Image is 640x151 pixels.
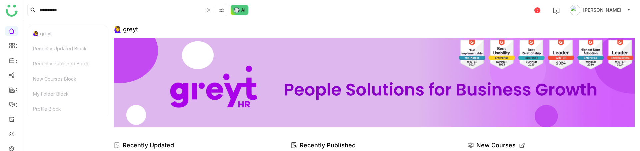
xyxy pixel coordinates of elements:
[29,56,107,71] div: Recently Published Block
[570,5,580,15] img: avatar
[300,141,356,150] div: Recently Published
[29,86,107,101] div: My Folder Block
[29,101,107,116] div: Profile Block
[231,5,249,15] img: ask-buddy-normal.svg
[476,141,516,150] div: New Courses
[583,6,621,14] span: [PERSON_NAME]
[114,26,138,33] div: 🙋‍♀️ greyt
[114,38,635,127] img: 68ca8a786afc163911e2cfd3
[123,141,174,150] div: Recently Updated
[29,41,107,56] div: Recently Updated Block
[29,71,107,86] div: New Courses Block
[29,26,107,41] div: 🙋‍♀️ greyt
[534,7,540,13] div: 1
[29,116,107,131] div: New Customers Block
[6,5,18,17] img: logo
[219,8,224,13] img: search-type.svg
[553,7,560,14] img: help.svg
[568,5,632,15] button: [PERSON_NAME]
